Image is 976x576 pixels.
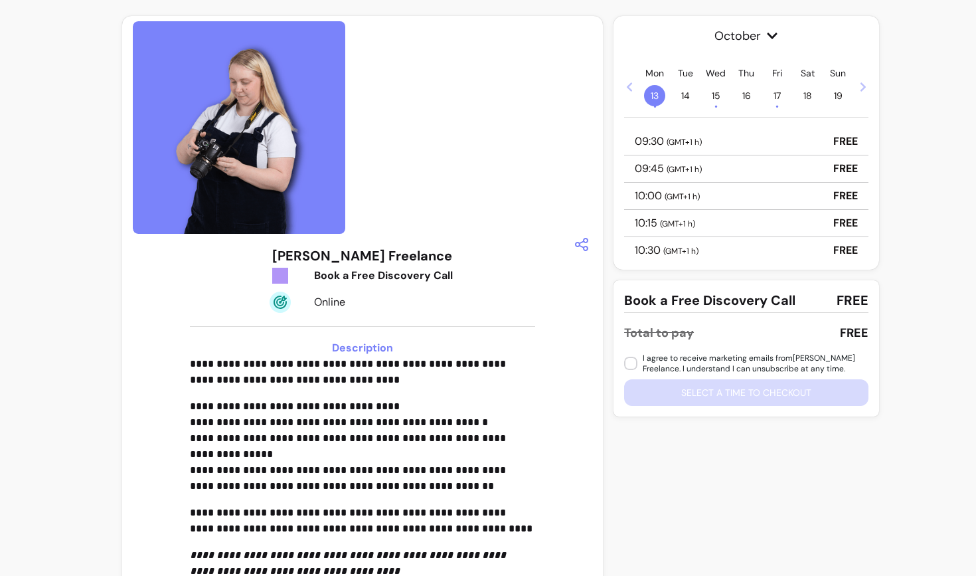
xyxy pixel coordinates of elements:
p: Sat [801,66,815,80]
p: Fri [772,66,782,80]
p: 09:30 [635,134,702,149]
h3: Description [190,340,534,356]
p: Sun [830,66,846,80]
p: Thu [738,66,754,80]
p: Mon [645,66,664,80]
p: FREE [833,188,858,204]
div: Total to pay [624,324,694,342]
p: 10:15 [635,215,695,231]
p: FREE [833,161,858,177]
span: 16 [736,85,757,106]
span: • [653,100,657,113]
h3: [PERSON_NAME] Freelance [272,246,452,265]
p: FREE [833,242,858,258]
span: ( GMT+1 h ) [665,191,700,202]
span: ( GMT+1 h ) [663,246,698,256]
span: 18 [797,85,818,106]
p: Tue [678,66,693,80]
img: https://d3pz9znudhj10h.cloudfront.net/71cb2161-a10b-4d24-83ae-a8e448971f26 [133,21,345,234]
div: Book a Free Discovery Call [314,268,474,284]
span: ( GMT+1 h ) [660,219,695,229]
div: FREE [840,324,868,342]
span: 19 [827,85,849,106]
span: 13 [644,85,665,106]
span: October [624,27,868,45]
p: 10:30 [635,242,698,258]
span: • [775,100,779,113]
span: 17 [766,85,787,106]
span: • [714,100,718,113]
p: FREE [833,134,858,149]
p: 10:00 [635,188,700,204]
span: 15 [705,85,726,106]
img: Tickets Icon [270,265,291,286]
p: 09:45 [635,161,702,177]
div: Online [314,294,474,310]
span: ( GMT+1 h ) [667,164,702,175]
span: FREE [837,291,868,310]
span: ( GMT+1 h ) [667,137,702,147]
span: Book a Free Discovery Call [624,291,795,310]
span: 14 [675,85,696,106]
p: FREE [833,215,858,231]
p: Wed [706,66,726,80]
